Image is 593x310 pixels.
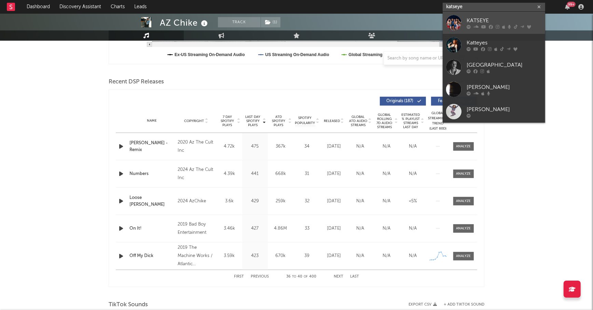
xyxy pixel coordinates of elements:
div: 2024 AzChike [178,197,215,205]
span: 7 Day Spotify Plays [218,115,236,127]
button: Features(213) [431,97,477,106]
div: 2024 Az The Cult Inc [178,166,215,182]
div: 3.59k [218,253,240,259]
div: [DATE] [322,171,345,177]
div: [DATE] [322,253,345,259]
div: 2020 Az The Cult Inc [178,138,215,155]
span: Released [324,119,340,123]
a: Numbers [129,171,174,177]
span: Global ATD Audio Streams [349,115,368,127]
div: 423 [244,253,266,259]
div: 36 40 400 [282,273,320,281]
div: [DATE] [322,198,345,205]
div: 31 [295,171,319,177]
div: 441 [244,171,266,177]
div: KATSEYE [467,16,542,25]
div: 429 [244,198,266,205]
div: N/A [375,198,398,205]
span: ATD Spotify Plays [270,115,288,127]
div: [DATE] [322,143,345,150]
input: Search for artists [443,3,545,11]
div: [DATE] [322,225,345,232]
span: TikTok Sounds [109,301,148,309]
div: N/A [349,198,372,205]
div: 3.6k [218,198,240,205]
div: N/A [401,143,424,150]
button: Originals(187) [380,97,426,106]
div: 2019 Bad Boy Entertainment [178,220,215,237]
div: N/A [349,253,372,259]
span: Estimated % Playlist Streams Last Day [401,113,420,129]
a: On It! [129,225,174,232]
div: 99 + [567,2,576,7]
div: [GEOGRAPHIC_DATA] [467,61,542,69]
button: Next [334,275,343,279]
button: Track [218,17,261,27]
a: [PERSON_NAME] [443,100,545,123]
div: N/A [401,253,424,259]
div: 33 [295,225,319,232]
a: Katteyes [443,34,545,56]
span: ( 1 ) [261,17,281,27]
div: 39 [295,253,319,259]
div: N/A [401,225,424,232]
div: 3.46k [218,225,240,232]
a: Off My Dick [129,253,174,259]
button: First [234,275,244,279]
div: AZ Chike [160,17,209,28]
div: 4.86M [270,225,292,232]
div: Katteyes [467,39,542,47]
span: Recent DSP Releases [109,78,164,86]
a: [PERSON_NAME] [443,78,545,100]
span: Spotify Popularity [295,116,315,126]
span: of [304,275,308,278]
div: N/A [375,171,398,177]
div: N/A [375,225,398,232]
div: N/A [349,225,372,232]
div: 259k [270,198,292,205]
a: Loose [PERSON_NAME] [129,194,174,208]
div: [PERSON_NAME] [467,105,542,113]
div: 32 [295,198,319,205]
div: 4.72k [218,143,240,150]
div: 668k [270,171,292,177]
div: Global Streaming Trend (Last 60D) [428,111,448,131]
button: Export CSV [409,302,437,307]
div: 4.39k [218,171,240,177]
button: (1) [261,17,280,27]
button: Previous [251,275,269,279]
button: Last [350,275,359,279]
div: N/A [349,143,372,150]
a: KATSEYE [443,12,545,34]
div: N/A [349,171,372,177]
div: [PERSON_NAME] [467,83,542,91]
span: Last Day Spotify Plays [244,115,262,127]
a: [GEOGRAPHIC_DATA] [443,56,545,78]
div: N/A [401,171,424,177]
div: 2019 The Machine Works / Atlantic Recording Corporation for the United States and WEA Internation... [178,244,215,268]
div: N/A [375,253,398,259]
div: N/A [375,143,398,150]
span: Copyright [184,119,204,123]
div: 34 [295,143,319,150]
div: 475 [244,143,266,150]
div: <5% [401,198,424,205]
div: 427 [244,225,266,232]
span: Global Rolling 7D Audio Streams [375,113,394,129]
div: 670k [270,253,292,259]
span: Originals ( 187 ) [384,99,416,103]
button: + Add TikTok Sound [437,303,484,307]
a: [PERSON_NAME] - Remix [129,140,174,153]
button: 99+ [565,4,570,10]
div: Name [129,118,174,123]
span: Features ( 213 ) [436,99,467,103]
span: to [292,275,296,278]
input: Search by song name or URL [384,56,456,61]
div: 367k [270,143,292,150]
button: + Add TikTok Sound [444,303,484,307]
